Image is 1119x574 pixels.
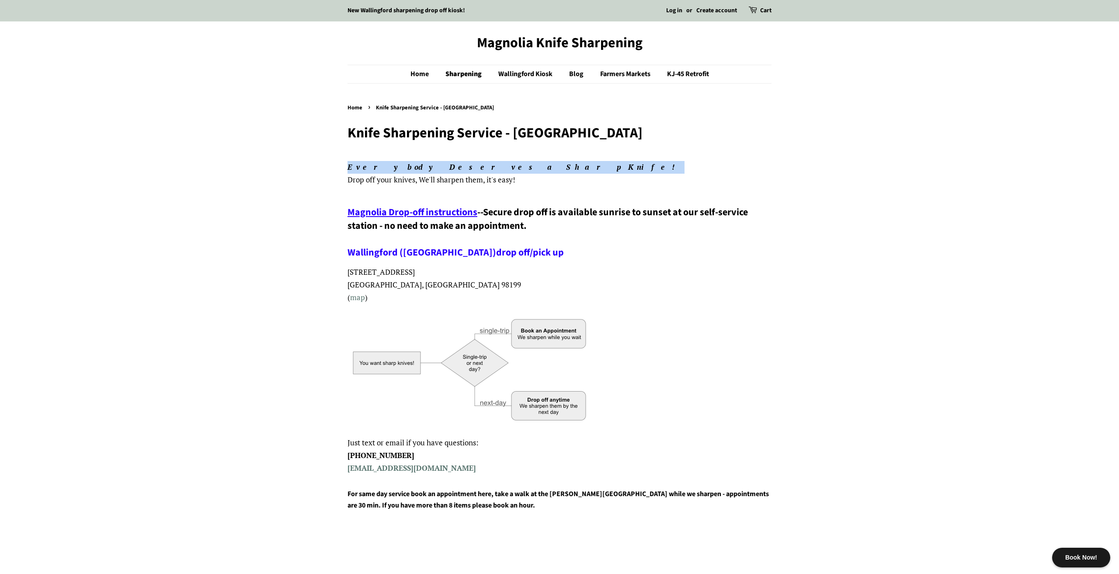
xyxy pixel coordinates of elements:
[348,205,748,259] span: Secure drop off is available sunrise to sunset at our self-service station - no need to make an a...
[348,104,365,112] a: Home
[348,6,465,15] a: New Wallingford sharpening drop off kiosk!
[666,6,682,15] a: Log in
[348,162,682,172] em: Everybody Deserves a Sharp Knife!
[492,65,561,83] a: Wallingford Kiosk
[348,450,478,473] strong: [PHONE_NUMBER]
[348,205,477,219] a: Magnolia Drop-off instructions
[410,65,438,83] a: Home
[686,6,692,16] li: or
[348,103,771,113] nav: breadcrumbs
[348,35,771,51] a: Magnolia Knife Sharpening
[348,125,771,141] h1: Knife Sharpening Service - [GEOGRAPHIC_DATA]
[1052,548,1110,567] div: Book Now!
[348,245,496,259] a: Wallingford ([GEOGRAPHIC_DATA])
[348,437,771,475] p: Just text or email if you have questions:
[376,104,496,112] span: Knife Sharpening Service - [GEOGRAPHIC_DATA]
[348,463,476,473] a: [EMAIL_ADDRESS][DOMAIN_NAME]
[563,65,592,83] a: Blog
[760,6,771,16] a: Cart
[594,65,659,83] a: Farmers Markets
[439,65,490,83] a: Sharpening
[496,245,564,259] a: drop off/pick up
[477,205,483,219] span: --
[348,161,771,186] p: , We'll sharpen them, it's easy!
[368,101,372,112] span: ›
[660,65,709,83] a: KJ-45 Retrofit
[696,6,737,15] a: Create account
[350,292,365,302] a: map
[348,175,415,185] span: Drop off your knives
[348,267,521,302] span: [STREET_ADDRESS] [GEOGRAPHIC_DATA], [GEOGRAPHIC_DATA] 98199 ( )
[348,489,771,511] h4: For same day service book an appointment here, take a walk at the [PERSON_NAME][GEOGRAPHIC_DATA] ...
